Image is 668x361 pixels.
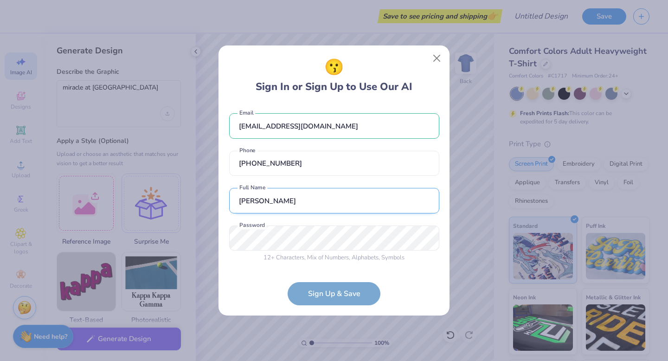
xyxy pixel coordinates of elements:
div: , Mix of , , [229,253,439,263]
span: 12 + Characters [263,253,304,262]
span: Alphabets [352,253,379,262]
span: Symbols [381,253,405,262]
button: Close [428,50,446,67]
span: 😗 [324,56,344,79]
span: Numbers [325,253,349,262]
div: Sign In or Sign Up to Use Our AI [256,56,412,95]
